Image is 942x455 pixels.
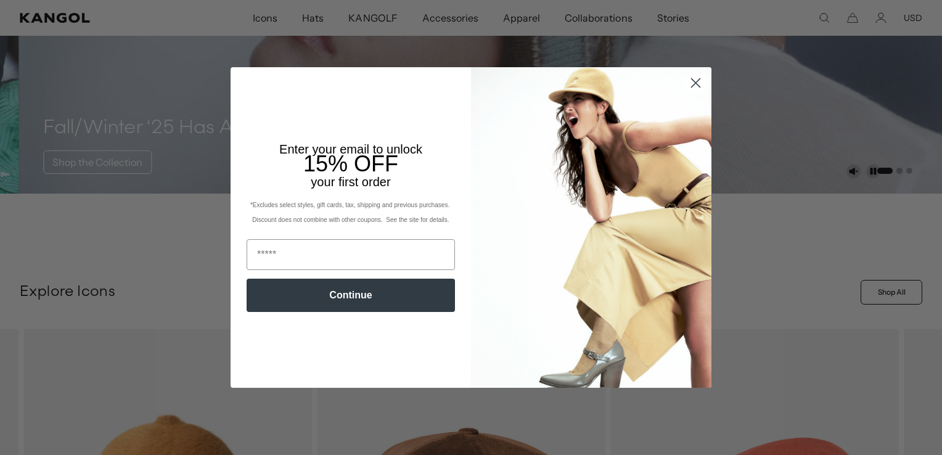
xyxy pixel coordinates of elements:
[311,175,390,189] span: your first order
[685,72,707,94] button: Close dialog
[247,279,455,312] button: Continue
[279,142,422,156] span: Enter your email to unlock
[303,151,398,176] span: 15% OFF
[247,239,455,270] input: Email
[471,67,711,388] img: 93be19ad-e773-4382-80b9-c9d740c9197f.jpeg
[250,202,451,223] span: *Excludes select styles, gift cards, tax, shipping and previous purchases. Discount does not comb...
